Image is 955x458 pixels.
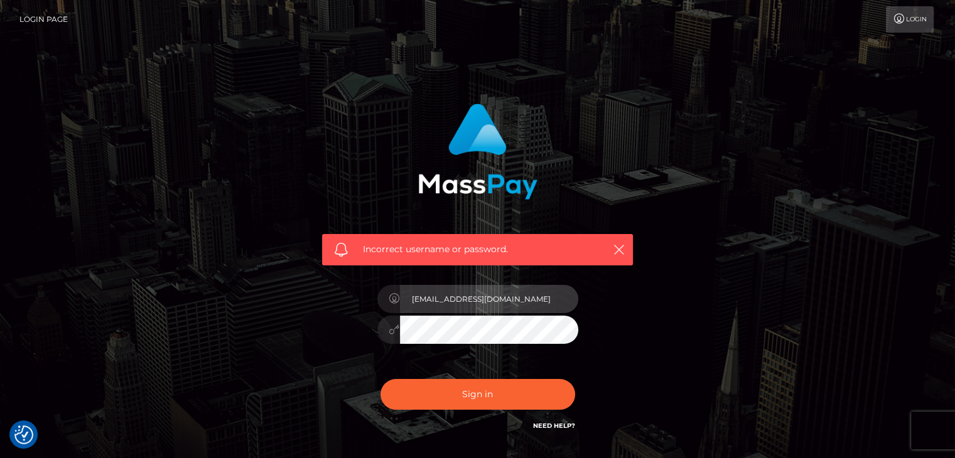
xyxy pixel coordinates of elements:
img: MassPay Login [418,104,537,200]
button: Sign in [380,379,575,410]
a: Login [886,6,934,33]
img: Revisit consent button [14,425,33,444]
span: Incorrect username or password. [363,243,592,256]
button: Consent Preferences [14,425,33,444]
a: Need Help? [533,422,575,430]
a: Login Page [19,6,68,33]
input: Username... [400,285,578,313]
